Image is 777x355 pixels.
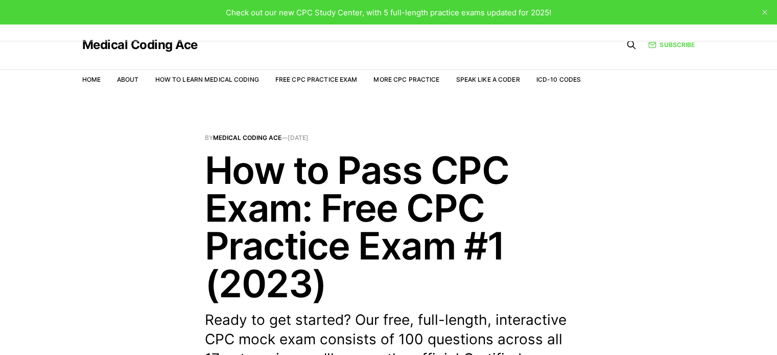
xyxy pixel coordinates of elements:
span: By — [205,135,573,141]
a: Medical Coding Ace [82,39,198,51]
a: About [117,76,139,83]
a: How to Learn Medical Coding [155,76,259,83]
a: Free CPC Practice Exam [275,76,358,83]
button: close [757,4,773,20]
iframe: portal-trigger [610,305,777,355]
span: Check out our new CPC Study Center, with 5 full-length practice exams updated for 2025! [226,8,551,17]
a: Subscribe [648,40,695,50]
a: Speak Like a Coder [456,76,520,83]
a: ICD-10 Codes [536,76,581,83]
h1: How to Pass CPC Exam: Free CPC Practice Exam #1 (2023) [205,151,573,302]
time: [DATE] [288,134,309,141]
a: Medical Coding Ace [213,134,281,141]
a: More CPC Practice [373,76,439,83]
a: Home [82,76,101,83]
